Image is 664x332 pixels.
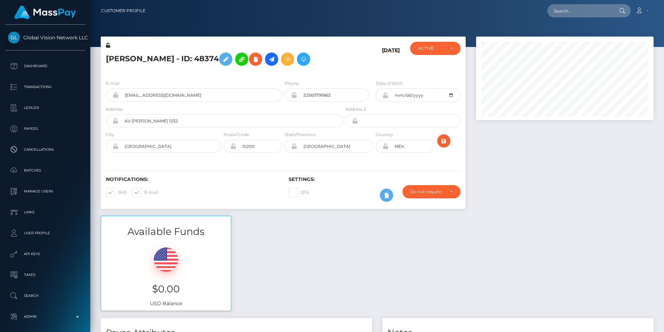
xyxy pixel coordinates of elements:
[106,49,339,69] h5: [PERSON_NAME] - ID: 48374
[289,188,309,197] label: 2FA
[224,132,249,138] label: Postal Code
[265,53,278,66] a: Initiate Payout
[154,247,178,272] img: USD.png
[8,291,82,301] p: Search
[106,106,123,112] label: Address
[5,224,85,242] a: User Profile
[101,239,231,311] div: USD Balance
[106,188,127,197] label: SMS
[132,188,158,197] label: E-mail
[5,120,85,137] a: Payees
[8,144,82,155] p: Cancellations
[8,249,82,259] p: API Keys
[547,4,613,17] input: Search...
[418,46,445,51] div: ACTIVE
[5,266,85,284] a: Taxes
[8,207,82,218] p: Links
[8,228,82,238] p: User Profile
[5,141,85,158] a: Cancellations
[5,57,85,75] a: Dashboard
[5,78,85,96] a: Transactions
[5,162,85,179] a: Batches
[402,185,460,198] button: Do not require
[5,245,85,263] a: API Keys
[8,103,82,113] p: Ledger
[8,270,82,280] p: Taxes
[5,34,85,41] span: Global Vision Network LLC
[106,282,226,296] h3: $0.00
[8,124,82,134] p: Payees
[8,32,20,44] img: Global Vision Network LLC
[285,80,299,87] label: Phone
[5,308,85,325] a: Admin
[101,225,231,238] h3: Available Funds
[289,176,461,182] h6: Settings:
[5,99,85,117] a: Ledger
[14,6,76,19] img: MassPay Logo
[8,311,82,322] p: Admin
[382,47,400,72] h6: [DATE]
[101,3,146,18] a: Customer Profile
[285,132,316,138] label: State/Province
[5,183,85,200] a: Manage Users
[8,82,82,92] p: Transactions
[410,42,460,55] button: ACTIVE
[106,176,278,182] h6: Notifications:
[8,165,82,176] p: Batches
[5,204,85,221] a: Links
[410,189,445,195] div: Do not require
[5,287,85,305] a: Search
[8,61,82,71] p: Dashboard
[376,132,393,138] label: Country
[376,80,402,87] label: Date of Birth
[106,132,114,138] label: City
[106,80,119,87] label: E-mail
[8,186,82,197] p: Manage Users
[346,106,366,112] label: Address 2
